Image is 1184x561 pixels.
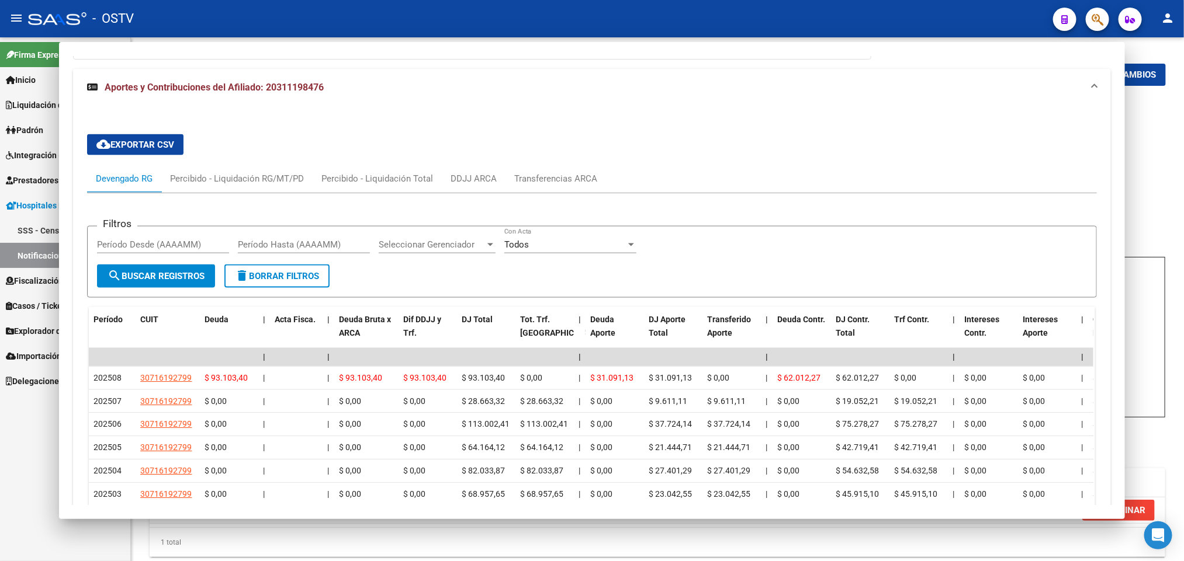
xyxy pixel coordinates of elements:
[263,419,265,428] span: |
[462,489,505,499] span: $ 68.957,65
[224,264,330,288] button: Borrar Filtros
[6,174,112,187] span: Prestadores / Proveedores
[403,466,425,475] span: $ 0,00
[964,466,986,475] span: $ 0,00
[87,134,184,155] button: Exportar CSV
[590,373,633,382] span: $ 31.091,13
[205,373,248,382] span: $ 93.103,40
[964,489,986,499] span: $ 0,00
[263,396,265,406] span: |
[275,315,316,324] span: Acta Fisca.
[590,442,612,452] span: $ 0,00
[574,307,586,358] datatable-header-cell: |
[462,466,505,475] span: $ 82.033,87
[836,373,879,382] span: $ 62.012,27
[964,442,986,452] span: $ 0,00
[831,307,889,358] datatable-header-cell: DJ Contr. Total
[707,373,729,382] span: $ 0,00
[1023,489,1045,499] span: $ 0,00
[205,442,227,452] span: $ 0,00
[270,307,323,358] datatable-header-cell: Acta Fisca.
[777,489,799,499] span: $ 0,00
[590,396,612,406] span: $ 0,00
[140,419,192,428] span: 30716192799
[520,315,600,337] span: Tot. Trf. [GEOGRAPHIC_DATA]
[6,149,114,162] span: Integración (discapacidad)
[339,419,361,428] span: $ 0,00
[1081,315,1083,324] span: |
[140,373,192,382] span: 30716192799
[108,269,122,283] mat-icon: search
[766,315,768,324] span: |
[462,419,510,428] span: $ 113.002,41
[1093,442,1136,452] span: $ 42.719,41
[94,466,122,475] span: 202504
[170,172,304,185] div: Percibido - Liquidación RG/MT/PD
[707,396,746,406] span: $ 9.611,11
[334,307,399,358] datatable-header-cell: Deuda Bruta x ARCA
[263,352,265,361] span: |
[403,442,425,452] span: $ 0,00
[105,82,324,93] span: Aportes y Contribuciones del Afiliado: 20311198476
[327,419,329,428] span: |
[777,315,825,324] span: Deuda Contr.
[889,307,948,358] datatable-header-cell: Trf Contr.
[263,466,265,475] span: |
[1023,315,1058,337] span: Intereses Aporte
[590,419,612,428] span: $ 0,00
[6,350,106,363] span: Importación de Archivos
[462,373,505,382] span: $ 93.103,40
[953,466,954,475] span: |
[766,442,767,452] span: |
[964,419,986,428] span: $ 0,00
[644,307,702,358] datatable-header-cell: DJ Aporte Total
[1023,419,1045,428] span: $ 0,00
[953,419,954,428] span: |
[321,172,433,185] div: Percibido - Liquidación Total
[520,442,563,452] span: $ 64.164,12
[1093,419,1136,428] span: $ 75.278,27
[6,199,91,212] span: Hospitales Públicos
[964,315,999,337] span: Intereses Contr.
[200,307,258,358] datatable-header-cell: Deuda
[964,396,986,406] span: $ 0,00
[515,307,574,358] datatable-header-cell: Tot. Trf. Bruto
[953,315,955,324] span: |
[6,74,36,86] span: Inicio
[953,489,954,499] span: |
[766,373,767,382] span: |
[6,274,76,287] span: Fiscalización RG
[766,489,767,499] span: |
[766,419,767,428] span: |
[1081,352,1083,361] span: |
[894,442,937,452] span: $ 42.719,41
[777,396,799,406] span: $ 0,00
[1093,396,1136,406] span: $ 19.052,21
[520,489,563,499] span: $ 68.957,65
[579,419,580,428] span: |
[205,419,227,428] span: $ 0,00
[777,466,799,475] span: $ 0,00
[323,307,334,358] datatable-header-cell: |
[579,466,580,475] span: |
[894,315,929,324] span: Trf Contr.
[520,419,568,428] span: $ 113.002,41
[451,172,497,185] div: DDJJ ARCA
[520,396,563,406] span: $ 28.663,32
[403,315,441,337] span: Dif DDJJ y Trf.
[707,315,751,337] span: Transferido Aporte
[457,307,515,358] datatable-header-cell: DJ Total
[1081,466,1083,475] span: |
[327,489,329,499] span: |
[6,48,67,61] span: Firma Express
[379,239,485,250] span: Seleccionar Gerenciador
[339,373,382,382] span: $ 93.103,40
[6,375,63,388] span: Delegaciones
[707,419,750,428] span: $ 37.724,14
[579,442,580,452] span: |
[707,489,750,499] span: $ 23.042,55
[1081,489,1083,499] span: |
[140,442,192,452] span: 30716192799
[1081,442,1083,452] span: |
[894,396,937,406] span: $ 19.052,21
